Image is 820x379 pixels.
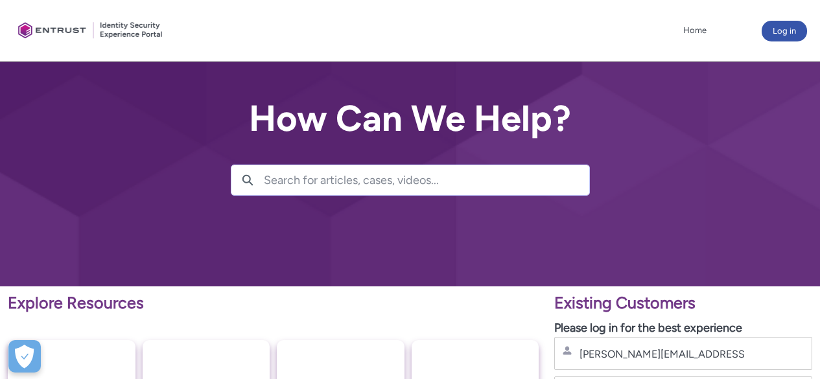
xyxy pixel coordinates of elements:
[578,347,747,361] input: Username
[762,21,807,41] button: Log in
[231,98,590,139] h2: How Can We Help?
[8,291,539,316] p: Explore Resources
[8,340,41,373] div: Cookie Preferences
[554,291,812,316] p: Existing Customers
[8,340,41,373] button: Open Preferences
[231,165,264,195] button: Search
[264,165,589,195] input: Search for articles, cases, videos...
[554,319,812,337] p: Please log in for the best experience
[680,21,710,40] a: Home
